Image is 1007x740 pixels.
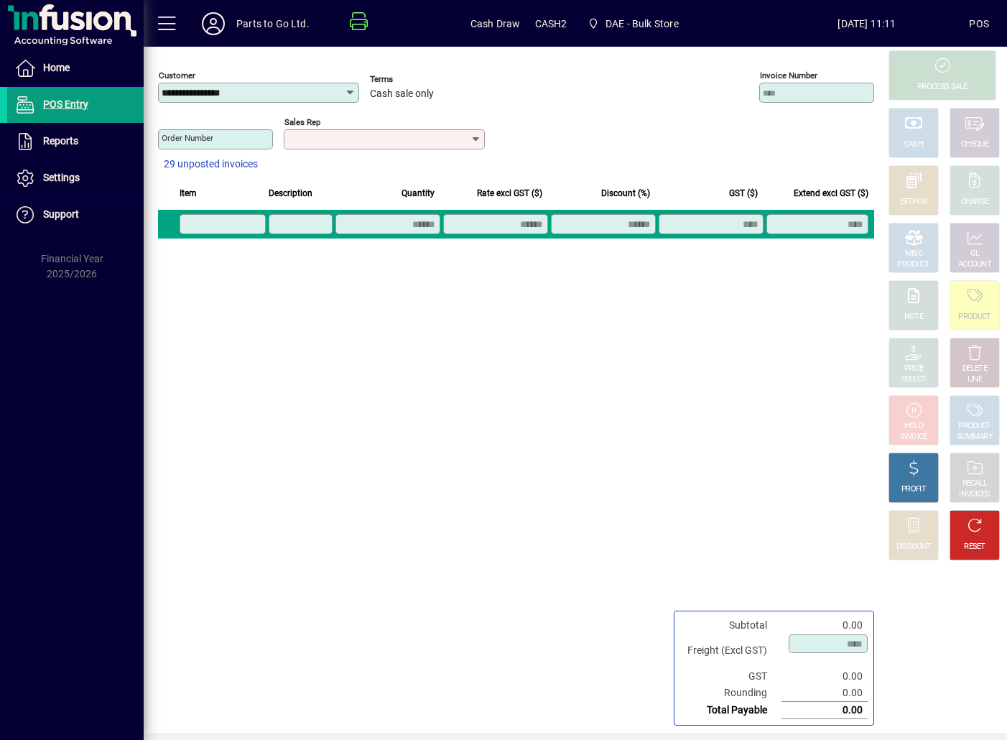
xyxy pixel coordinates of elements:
[680,617,781,634] td: Subtotal
[896,542,931,552] div: DISCOUNT
[967,374,982,385] div: LINE
[236,12,310,35] div: Parts to Go Ltd.
[962,478,988,489] div: RECALL
[601,185,650,201] span: Discount (%)
[535,12,567,35] span: CASH2
[961,139,988,150] div: CHEQUE
[7,160,144,196] a: Settings
[43,98,88,110] span: POS Entry
[904,421,923,432] div: HOLD
[760,70,817,80] mat-label: Invoice number
[958,312,990,323] div: PRODUCT
[7,50,144,86] a: Home
[190,11,236,37] button: Profile
[470,12,521,35] span: Cash Draw
[43,62,70,73] span: Home
[904,139,923,150] div: CASH
[164,157,258,172] span: 29 unposted invoices
[901,484,926,495] div: PROFIT
[961,197,989,208] div: CHARGE
[43,208,79,220] span: Support
[162,133,213,143] mat-label: Order number
[269,185,312,201] span: Description
[402,185,435,201] span: Quantity
[158,152,264,177] button: 29 unposted invoices
[680,634,781,668] td: Freight (Excl GST)
[897,259,929,270] div: PRODUCT
[781,617,868,634] td: 0.00
[964,542,985,552] div: RESET
[904,312,923,323] div: NOTE
[905,249,922,259] div: MISC
[970,249,980,259] div: GL
[581,11,684,37] span: DAE - Bulk Store
[794,185,868,201] span: Extend excl GST ($)
[962,364,987,374] div: DELETE
[7,197,144,233] a: Support
[959,489,990,500] div: INVOICES
[605,12,679,35] span: DAE - Bulk Store
[904,364,924,374] div: PRICE
[43,172,80,183] span: Settings
[957,432,993,443] div: SUMMARY
[477,185,542,201] span: Rate excl GST ($)
[765,12,970,35] span: [DATE] 11:11
[901,197,927,208] div: EFTPOS
[370,75,456,84] span: Terms
[781,702,868,719] td: 0.00
[7,124,144,159] a: Reports
[969,12,989,35] div: POS
[180,185,197,201] span: Item
[680,668,781,685] td: GST
[159,70,195,80] mat-label: Customer
[729,185,758,201] span: GST ($)
[917,82,967,93] div: PROCESS SALE
[680,685,781,702] td: Rounding
[370,88,434,100] span: Cash sale only
[781,668,868,685] td: 0.00
[901,374,927,385] div: SELECT
[284,117,320,127] mat-label: Sales rep
[900,432,927,443] div: INVOICE
[43,135,78,147] span: Reports
[958,259,991,270] div: ACCOUNT
[680,702,781,719] td: Total Payable
[958,421,990,432] div: PRODUCT
[781,685,868,702] td: 0.00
